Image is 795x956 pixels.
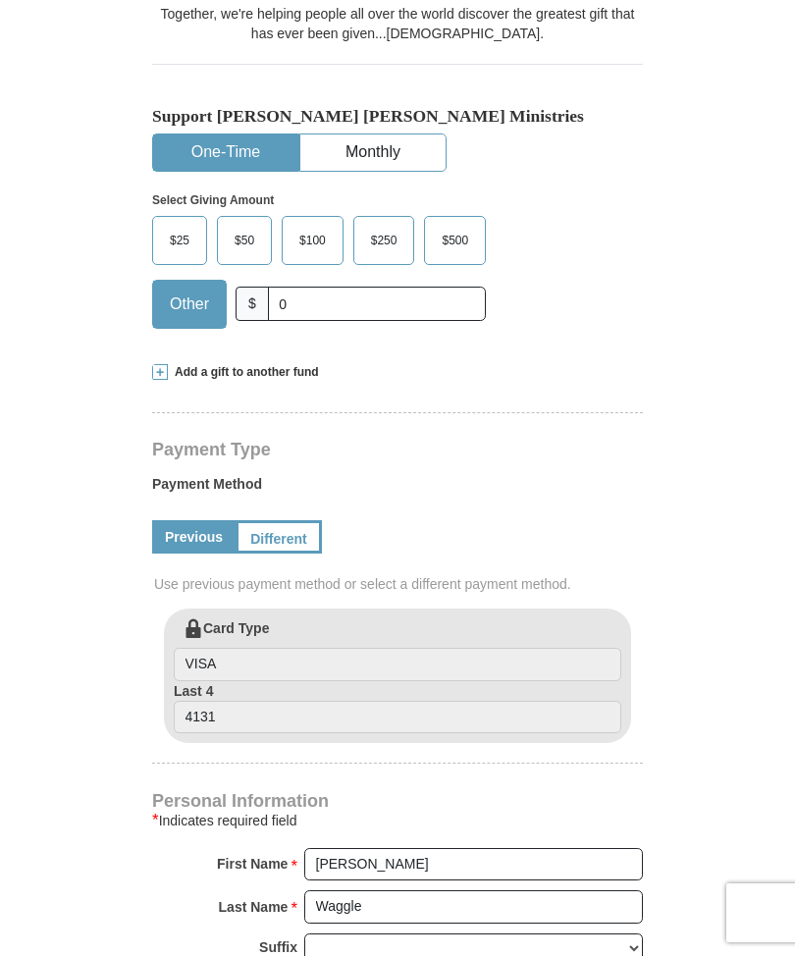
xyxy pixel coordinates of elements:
[152,793,643,809] h4: Personal Information
[174,648,621,681] input: Card Type
[168,364,319,381] span: Add a gift to another fund
[152,520,236,554] a: Previous
[152,4,643,43] div: Together, we're helping people all over the world discover the greatest gift that has ever been g...
[432,226,478,255] span: $500
[236,287,269,321] span: $
[152,809,643,832] div: Indicates required field
[174,681,621,734] label: Last 4
[174,618,621,681] label: Card Type
[154,574,645,594] span: Use previous payment method or select a different payment method.
[160,290,219,319] span: Other
[217,850,288,877] strong: First Name
[361,226,407,255] span: $250
[152,474,643,504] label: Payment Method
[225,226,264,255] span: $50
[152,442,643,457] h4: Payment Type
[300,134,446,171] button: Monthly
[160,226,199,255] span: $25
[290,226,336,255] span: $100
[153,134,298,171] button: One-Time
[268,287,486,321] input: Other Amount
[219,893,289,921] strong: Last Name
[236,520,322,554] a: Different
[152,106,643,127] h5: Support [PERSON_NAME] [PERSON_NAME] Ministries
[152,193,274,207] strong: Select Giving Amount
[174,701,621,734] input: Last 4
